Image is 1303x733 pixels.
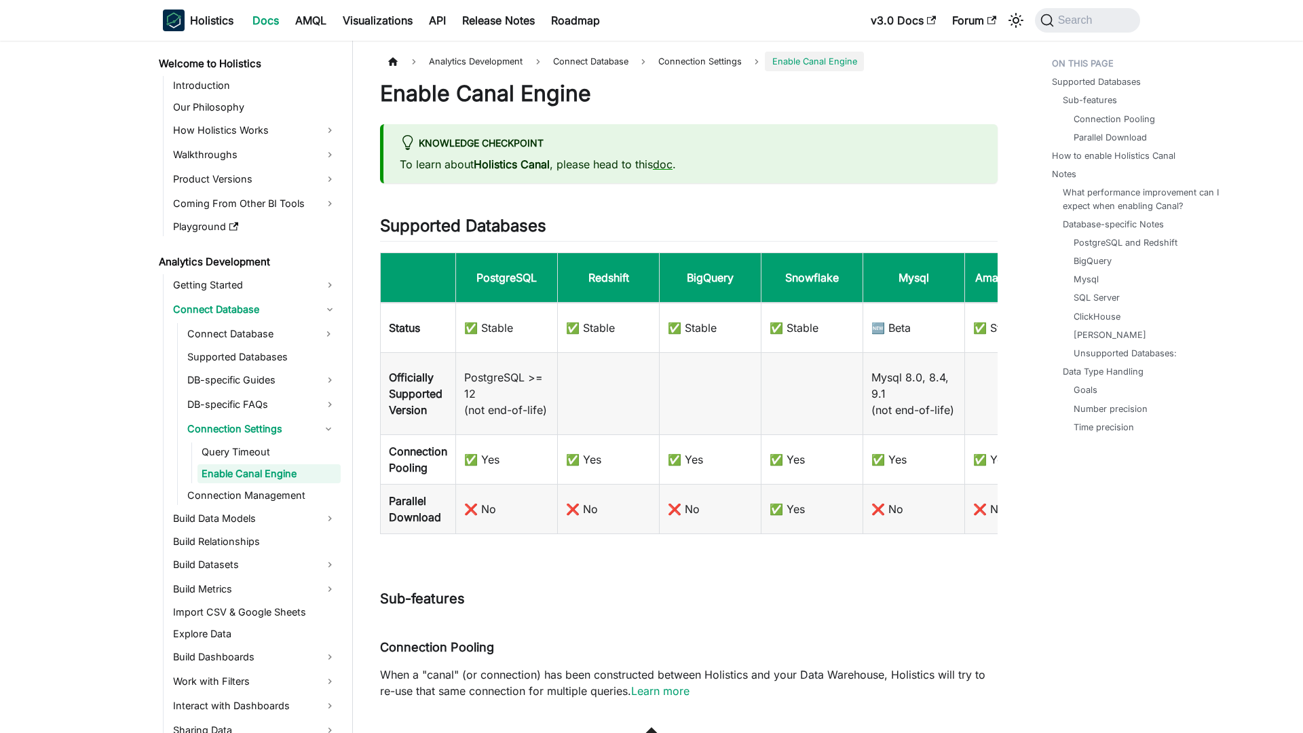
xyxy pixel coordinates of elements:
a: Our Philosophy [169,98,341,117]
a: Introduction [169,76,341,95]
span: Search [1054,14,1101,26]
a: Visualizations [335,10,421,31]
td: ✅ Yes [863,435,965,485]
a: Build Metrics [169,578,341,600]
a: Unsupported Databases: [1074,347,1177,360]
a: Product Versions [169,168,341,190]
a: Build Dashboards [169,646,341,668]
a: BigQuery [1074,255,1112,267]
a: API [421,10,454,31]
a: Analytics Development [155,252,341,271]
a: What performance improvement can I expect when enabling Canal? [1063,186,1222,212]
a: Getting Started [169,274,341,296]
a: Release Notes [454,10,543,31]
a: Sub-features [1063,94,1117,107]
td: ✅ Stable [660,303,761,353]
a: Build Relationships [169,532,341,551]
a: How to enable Holistics Canal [1052,149,1175,162]
a: HolisticsHolisticsHolistics [163,10,233,31]
button: Expand sidebar category 'Connect Database' [316,323,341,345]
td: ✅ Yes [761,435,863,485]
b: Connection Pooling [389,445,447,474]
th: BigQuery [660,253,761,303]
h2: Supported Databases [380,216,998,242]
a: Data Type Handling [1063,365,1144,378]
a: Forum [944,10,1004,31]
a: Learn more [631,684,690,698]
button: Switch between dark and light mode (currently system mode) [1005,10,1027,31]
td: ✅ Stable [965,303,1067,353]
span: Analytics Development [422,52,529,71]
a: Docs [244,10,287,31]
td: ❌ No [558,485,660,534]
strong: Holistics Canal [474,157,550,171]
a: Database-specific Notes [1063,218,1164,231]
a: doc [653,157,673,171]
a: ClickHouse [1074,310,1120,323]
a: SQL Server [1074,291,1120,304]
a: v3.0 Docs [863,10,944,31]
b: Parallel Download [389,494,441,524]
td: PostgreSQL >= 12 (not end-of-life) [456,353,558,435]
div: Knowledge Checkpoint [400,135,981,153]
b: Holistics [190,12,233,29]
th: Redshift [558,253,660,303]
a: PostgreSQL and Redshift [1074,236,1177,249]
a: Supported Databases [1052,75,1141,88]
a: Import CSV & Google Sheets [169,603,341,622]
a: Roadmap [543,10,608,31]
a: Build Data Models [169,508,341,529]
a: How Holistics Works [169,119,341,141]
td: ✅ Stable [761,303,863,353]
td: ✅ Yes [456,435,558,485]
td: ✅ Yes [660,435,761,485]
td: ✅ Stable [456,303,558,353]
td: ❌ No [660,485,761,534]
a: Connection Settings [651,52,749,71]
td: ❌ No [863,485,965,534]
h1: Enable Canal Engine [380,80,998,107]
a: Parallel Download [1074,131,1147,144]
a: Notes [1052,168,1076,181]
nav: Docs sidebar [149,41,353,733]
a: Goals [1074,383,1097,396]
a: Time precision [1074,421,1134,434]
a: Connect Database [169,299,341,320]
a: DB-specific FAQs [183,394,341,415]
a: DB-specific Guides [183,369,341,391]
p: To learn about , please head to this . [400,156,981,172]
img: Holistics [163,10,185,31]
span: Connection Settings [658,56,742,67]
th: Snowflake [761,253,863,303]
a: Explore Data [169,624,341,643]
a: Welcome to Holistics [155,54,341,73]
a: Supported Databases [183,347,341,366]
button: Collapse sidebar category 'Connection Settings' [316,418,341,440]
a: Build Datasets [169,554,341,576]
a: Work with Filters [169,671,341,692]
a: Connect Database [183,323,316,345]
td: Mysql 8.0, 8.4, 9.1 (not end-of-life) [863,353,965,435]
a: Query Timeout [197,443,341,462]
a: Connection Settings [183,418,316,440]
td: ❌ No [965,485,1067,534]
a: Interact with Dashboards [169,695,341,717]
b: Officially Supported Version [389,371,442,417]
b: Status [389,321,420,335]
span: Connect Database [546,52,635,71]
a: Playground [169,217,341,236]
span: Enable Canal Engine [765,52,863,71]
th: Amazon Athena [965,253,1067,303]
button: Search (Command+K) [1035,8,1140,33]
a: [PERSON_NAME] [1074,328,1146,341]
a: Mysql [1074,273,1099,286]
td: ❌ No [456,485,558,534]
a: Walkthroughs [169,144,341,166]
a: Connection Pooling [1074,113,1155,126]
td: ✅ Yes [761,485,863,534]
td: ✅ Stable [558,303,660,353]
a: AMQL [287,10,335,31]
a: Home page [380,52,406,71]
a: Connection Management [183,486,341,505]
th: Mysql [863,253,965,303]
